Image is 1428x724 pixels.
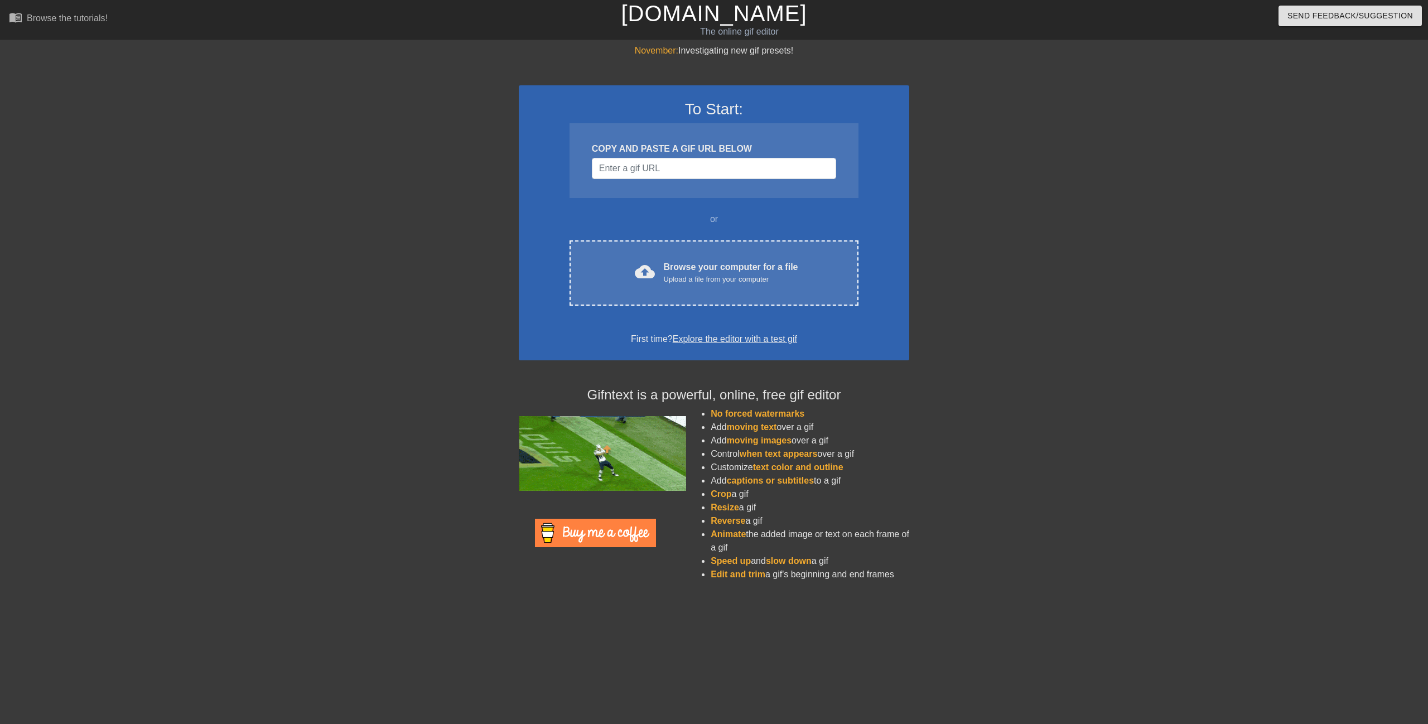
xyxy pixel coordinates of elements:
[548,213,880,226] div: or
[519,416,686,491] img: football_small.gif
[711,434,909,447] li: Add over a gif
[711,474,909,488] li: Add to a gif
[711,556,751,566] span: Speed up
[711,447,909,461] li: Control over a gif
[766,556,812,566] span: slow down
[519,387,909,403] h4: Gifntext is a powerful, online, free gif editor
[711,503,739,512] span: Resize
[711,409,804,418] span: No forced watermarks
[519,44,909,57] div: Investigating new gif presets!
[711,528,909,554] li: the added image or text on each frame of a gif
[711,489,731,499] span: Crop
[664,274,798,285] div: Upload a file from your computer
[9,11,22,24] span: menu_book
[711,488,909,501] li: a gif
[711,421,909,434] li: Add over a gif
[727,436,792,445] span: moving images
[635,262,655,282] span: cloud_upload
[711,568,909,581] li: a gif's beginning and end frames
[711,529,746,539] span: Animate
[9,11,108,28] a: Browse the tutorials!
[481,25,997,38] div: The online gif editor
[1287,9,1413,23] span: Send Feedback/Suggestion
[711,569,765,579] span: Edit and trim
[635,46,678,55] span: November:
[592,142,836,156] div: COPY AND PASTE A GIF URL BELOW
[1279,6,1422,26] button: Send Feedback/Suggestion
[753,462,843,472] span: text color and outline
[592,158,836,179] input: Username
[27,13,108,23] div: Browse the tutorials!
[711,514,909,528] li: a gif
[711,516,745,525] span: Reverse
[711,554,909,568] li: and a gif
[727,476,814,485] span: captions or subtitles
[533,100,895,119] h3: To Start:
[535,519,656,547] img: Buy Me A Coffee
[673,334,797,344] a: Explore the editor with a test gif
[664,260,798,285] div: Browse your computer for a file
[727,422,777,432] span: moving text
[621,1,807,26] a: [DOMAIN_NAME]
[711,501,909,514] li: a gif
[533,332,895,346] div: First time?
[740,449,818,458] span: when text appears
[711,461,909,474] li: Customize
